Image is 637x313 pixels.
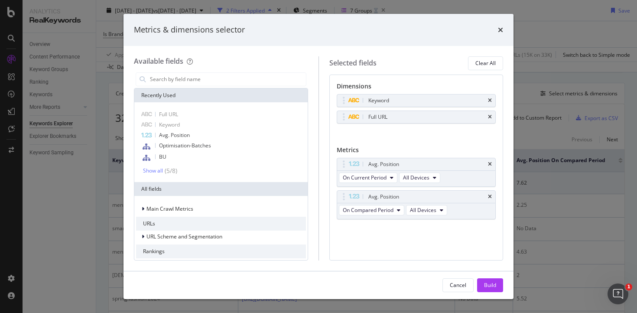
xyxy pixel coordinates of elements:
[488,98,492,103] div: times
[337,111,496,124] div: Full URLtimes
[149,73,306,86] input: Search by field name
[498,24,503,36] div: times
[134,24,245,36] div: Metrics & dimensions selector
[146,205,193,212] span: Main Crawl Metrics
[339,173,397,183] button: On Current Period
[136,217,306,231] div: URLs
[410,206,436,214] span: All Devices
[450,281,466,289] div: Cancel
[368,96,389,105] div: Keyword
[368,192,399,201] div: Avg. Position
[159,131,190,139] span: Avg. Position
[403,174,429,181] span: All Devices
[337,190,496,219] div: Avg. PositiontimesOn Compared PeriodAll Devices
[337,158,496,187] div: Avg. PositiontimesOn Current PeriodAll Devices
[136,245,306,258] div: Rankings
[163,166,177,175] div: ( 5 / 8 )
[488,194,492,199] div: times
[337,146,496,158] div: Metrics
[339,205,404,215] button: On Compared Period
[329,58,377,68] div: Selected fields
[488,114,492,120] div: times
[608,284,628,304] iframe: Intercom live chat
[337,82,496,94] div: Dimensions
[484,281,496,289] div: Build
[406,205,447,215] button: All Devices
[143,168,163,174] div: Show all
[337,94,496,107] div: Keywordtimes
[343,174,387,181] span: On Current Period
[159,121,180,128] span: Keyword
[159,153,166,160] span: BU
[475,59,496,67] div: Clear All
[159,111,178,118] span: Full URL
[368,160,399,169] div: Avg. Position
[368,113,387,121] div: Full URL
[442,278,474,292] button: Cancel
[134,56,183,66] div: Available fields
[123,14,513,299] div: modal
[146,233,222,240] span: URL Scheme and Segmentation
[625,284,632,290] span: 1
[399,173,440,183] button: All Devices
[488,162,492,167] div: times
[134,182,308,196] div: All fields
[343,206,393,214] span: On Compared Period
[477,278,503,292] button: Build
[468,56,503,70] button: Clear All
[134,88,308,102] div: Recently Used
[159,142,211,149] span: Optimisation-Batches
